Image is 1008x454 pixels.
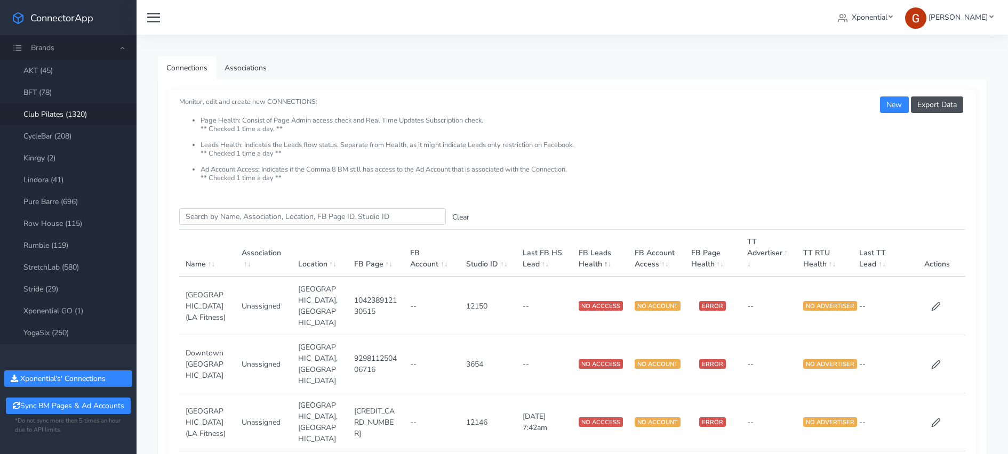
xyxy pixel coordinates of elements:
[30,11,93,25] span: ConnectorApp
[803,359,857,369] span: NO ADVERTISER
[579,359,623,369] span: NO ACCCESS
[348,393,404,451] td: [CREDIT_CARD_NUMBER]
[685,230,741,277] th: FB Page Health
[905,7,926,29] img: Greg Clemmons
[853,393,909,451] td: --
[741,230,797,277] th: TT Advertiser
[741,277,797,335] td: --
[348,230,404,277] th: FB Page
[201,166,965,182] li: Ad Account Access: Indicates if the Comma,8 BM still has access to the Ad Account that is associa...
[699,417,726,427] span: ERROR
[31,43,54,53] span: Brands
[635,301,681,311] span: NO ACCOUNT
[179,393,235,451] td: [GEOGRAPHIC_DATA] (LA Fitness)
[803,417,857,427] span: NO ADVERTISER
[235,230,291,277] th: Association
[516,335,572,393] td: --
[235,277,291,335] td: Unassigned
[179,335,235,393] td: Downtown [GEOGRAPHIC_DATA]
[4,370,132,387] button: Xponential's' Connections
[911,96,963,113] button: Export Data
[880,96,908,113] button: New
[446,209,476,225] button: Clear
[15,417,122,435] small: *Do not sync more then 5 times an hour due to API limits.
[572,230,628,277] th: FB Leads Health
[741,335,797,393] td: --
[179,88,965,182] small: Monitor, edit and create new CONNECTIONS:
[179,230,235,277] th: Name
[516,393,572,451] td: [DATE] 7:42am
[635,417,681,427] span: NO ACCOUNT
[834,7,897,27] a: Xponential
[579,417,623,427] span: NO ACCCESS
[292,230,348,277] th: Location
[460,277,516,335] td: 12150
[404,277,460,335] td: --
[516,230,572,277] th: Last FB HS Lead
[201,141,965,166] li: Leads Health: Indicates the Leads flow status. Separate from Health, as it might indicate Leads o...
[404,393,460,451] td: --
[516,277,572,335] td: --
[201,117,965,141] li: Page Health: Consist of Page Admin access check and Real Time Updates Subscription check. ** Chec...
[348,277,404,335] td: 104238912130515
[235,393,291,451] td: Unassigned
[292,277,348,335] td: [GEOGRAPHIC_DATA],[GEOGRAPHIC_DATA]
[404,335,460,393] td: --
[853,277,909,335] td: --
[853,335,909,393] td: --
[797,230,853,277] th: TT RTU Health
[909,230,965,277] th: Actions
[179,208,446,225] input: enter text you want to search
[460,393,516,451] td: 12146
[404,230,460,277] th: FB Account
[699,301,726,311] span: ERROR
[179,277,235,335] td: [GEOGRAPHIC_DATA] (LA Fitness)
[699,359,726,369] span: ERROR
[6,398,130,414] button: Sync BM Pages & Ad Accounts
[579,301,623,311] span: NO ACCCESS
[929,12,988,22] span: [PERSON_NAME]
[292,335,348,393] td: [GEOGRAPHIC_DATA],[GEOGRAPHIC_DATA]
[158,56,216,80] a: Connections
[460,335,516,393] td: 3654
[460,230,516,277] th: Studio ID
[292,393,348,451] td: [GEOGRAPHIC_DATA],[GEOGRAPHIC_DATA]
[803,301,857,311] span: NO ADVERTISER
[628,230,684,277] th: FB Account Access
[741,393,797,451] td: --
[901,7,997,27] a: [PERSON_NAME]
[216,56,275,80] a: Associations
[348,335,404,393] td: 929811250406716
[635,359,681,369] span: NO ACCOUNT
[235,335,291,393] td: Unassigned
[852,12,887,22] span: Xponential
[853,230,909,277] th: Last TT Lead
